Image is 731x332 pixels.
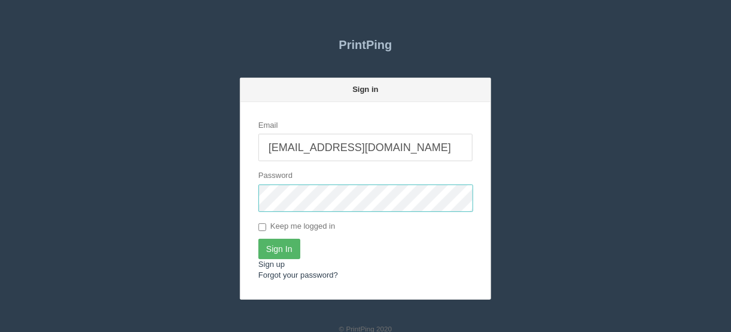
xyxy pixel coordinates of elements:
label: Email [258,120,278,131]
label: Password [258,170,293,182]
label: Keep me logged in [258,221,335,233]
a: PrintPing [240,30,491,60]
input: test@example.com [258,134,473,161]
input: Keep me logged in [258,223,266,231]
input: Sign In [258,239,300,259]
a: Sign up [258,260,285,269]
a: Forgot your password? [258,270,338,279]
strong: Sign in [352,85,378,94]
